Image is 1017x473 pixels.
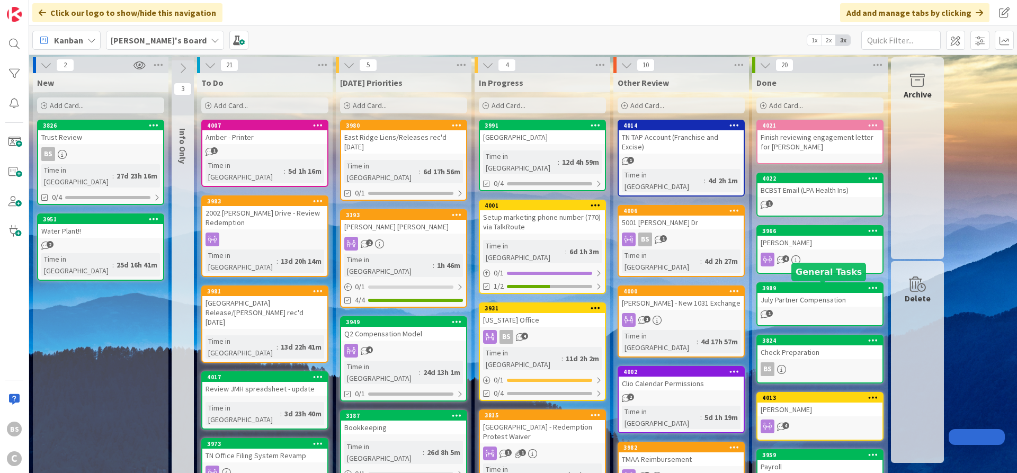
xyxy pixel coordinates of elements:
[565,246,567,257] span: :
[434,260,463,271] div: 1h 46m
[340,316,467,401] a: 3949Q2 Compensation ModelTime in [GEOGRAPHIC_DATA]:24d 13h 1m0/1
[38,121,163,144] div: 3826Trust Review
[353,101,387,110] span: Add Card...
[757,293,882,307] div: July Partner Compensation
[480,130,605,144] div: [GEOGRAPHIC_DATA]
[519,449,526,456] span: 1
[202,372,327,382] div: 4017
[341,411,466,434] div: 3187Bookkeeping
[619,443,744,466] div: 3982TMAA Reimbursement
[341,317,466,341] div: 3949Q2 Compensation Model
[202,449,327,462] div: TN Office Filing System Revamp
[757,226,882,236] div: 3966
[206,159,284,183] div: Time in [GEOGRAPHIC_DATA]
[521,333,528,340] span: 4
[627,394,634,400] span: 2
[619,233,744,246] div: BS
[561,353,563,364] span: :
[56,59,74,72] span: 2
[623,288,744,295] div: 4000
[697,336,698,347] span: :
[202,197,327,229] div: 39832002 [PERSON_NAME] Drive - Review Redemption
[419,367,421,378] span: :
[905,292,931,305] div: Delete
[619,367,744,390] div: 4002Clio Calendar Permissions
[206,402,280,425] div: Time in [GEOGRAPHIC_DATA]
[757,336,882,345] div: 3824
[637,59,655,72] span: 10
[623,444,744,451] div: 3982
[479,200,606,294] a: 4001Setup marketing phone number (770) via TalkRouteTime in [GEOGRAPHIC_DATA]:6d 1h 3m0/11/2
[341,210,466,220] div: 3193
[202,130,327,144] div: Amber - Printer
[660,235,667,242] span: 1
[355,281,365,292] span: 0 / 1
[622,249,700,273] div: Time in [GEOGRAPHIC_DATA]
[623,122,744,129] div: 4014
[618,205,745,277] a: 40065001 [PERSON_NAME] DrBSTime in [GEOGRAPHIC_DATA]:4d 2h 27m
[433,260,434,271] span: :
[494,388,504,399] span: 0/4
[7,451,22,466] div: C
[111,35,207,46] b: [PERSON_NAME]'s Board
[278,341,324,353] div: 13d 22h 41m
[278,255,324,267] div: 13d 20h 14m
[52,192,62,203] span: 0/4
[214,101,248,110] span: Add Card...
[494,374,504,386] span: 0 / 1
[498,59,516,72] span: 4
[757,283,882,307] div: 3989July Partner Compensation
[623,207,744,215] div: 4006
[112,259,114,271] span: :
[644,316,650,323] span: 1
[38,215,163,224] div: 3951
[757,174,882,197] div: 4022BCBST Email (LPA Health Ins)
[623,368,744,376] div: 4002
[207,288,327,295] div: 3981
[756,120,884,164] a: 4021Finish reviewing engagement letter for [PERSON_NAME]
[702,255,741,267] div: 4d 2h 27m
[766,310,773,317] span: 1
[43,216,163,223] div: 3951
[282,408,324,420] div: 3d 23h 40m
[485,305,605,312] div: 3931
[480,313,605,327] div: [US_STATE] Office
[702,412,741,423] div: 5d 1h 19m
[762,175,882,182] div: 4022
[619,287,744,310] div: 4000[PERSON_NAME] - New 1031 Exchange
[201,120,328,187] a: 4007Amber - PrinterTime in [GEOGRAPHIC_DATA]:5d 1h 16m
[480,373,605,387] div: 0/1
[202,287,327,329] div: 3981[GEOGRAPHIC_DATA] Release/[PERSON_NAME] rec'd [DATE]
[366,346,373,353] span: 4
[782,422,789,429] span: 4
[494,281,504,292] span: 1/2
[622,169,704,192] div: Time in [GEOGRAPHIC_DATA]
[622,330,697,353] div: Time in [GEOGRAPHIC_DATA]
[762,122,882,129] div: 4021
[807,35,822,46] span: 1x
[479,120,606,191] a: 3991[GEOGRAPHIC_DATA]Time in [GEOGRAPHIC_DATA]:12d 4h 59m0/4
[757,130,882,154] div: Finish reviewing engagement letter for [PERSON_NAME]
[840,3,989,22] div: Add and manage tabs by clicking
[494,178,504,189] span: 0/4
[904,88,932,101] div: Archive
[284,165,286,177] span: :
[341,280,466,293] div: 0/1
[483,150,558,174] div: Time in [GEOGRAPHIC_DATA]
[775,59,793,72] span: 20
[202,372,327,396] div: 4017Review JMH spreadsheet - update
[756,225,884,274] a: 3966[PERSON_NAME]
[346,122,466,129] div: 3980
[114,259,160,271] div: 25d 16h 41m
[757,236,882,249] div: [PERSON_NAME]
[766,200,773,207] span: 1
[276,341,278,353] span: :
[757,283,882,293] div: 3989
[480,210,605,234] div: Setup marketing phone number (770) via TalkRoute
[505,449,512,456] span: 1
[483,240,565,263] div: Time in [GEOGRAPHIC_DATA]
[341,327,466,341] div: Q2 Compensation Model
[757,121,882,130] div: 4021
[492,101,525,110] span: Add Card...
[341,317,466,327] div: 3949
